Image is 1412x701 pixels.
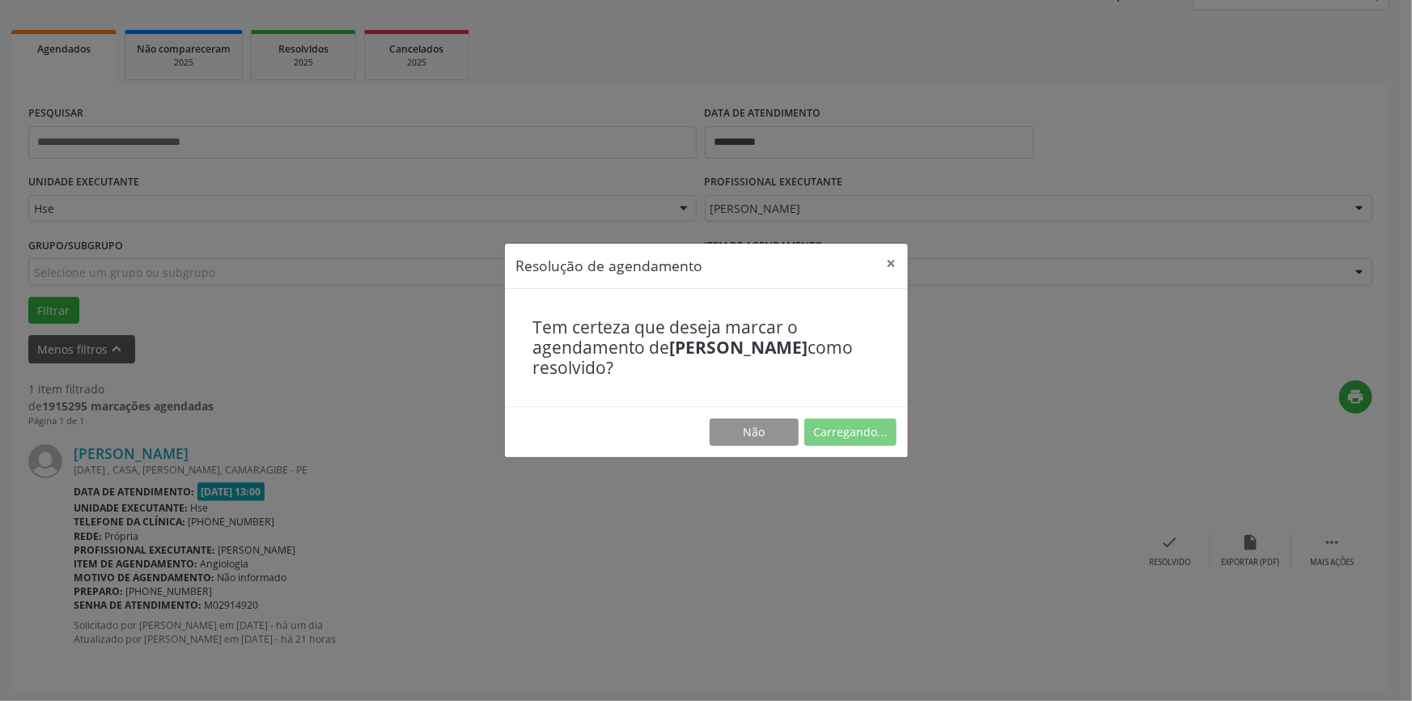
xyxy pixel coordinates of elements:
button: Não [710,418,799,446]
button: Close [876,244,908,283]
b: [PERSON_NAME] [670,336,808,359]
button: Carregando... [804,418,897,446]
h4: Tem certeza que deseja marcar o agendamento de como resolvido? [533,317,880,379]
h5: Resolução de agendamento [516,255,703,276]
